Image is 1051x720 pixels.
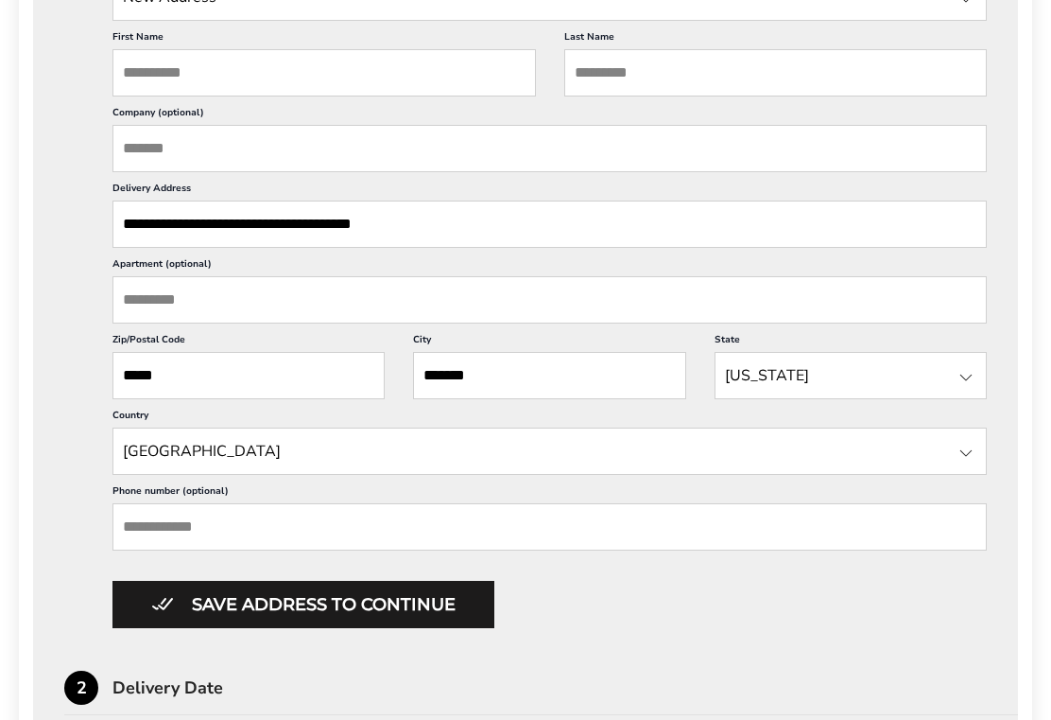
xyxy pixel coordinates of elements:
label: Company (optional) [112,106,987,125]
input: First Name [112,49,536,97]
input: Company [112,125,987,172]
label: Delivery Address [112,182,987,201]
input: Last Name [564,49,988,97]
input: State [715,352,987,399]
input: City [413,352,685,399]
label: City [413,333,685,352]
label: Zip/Postal Code [112,333,385,352]
input: Delivery Address [112,201,987,248]
label: State [715,333,987,352]
input: Apartment [112,276,987,324]
div: 2 [64,671,98,705]
label: Last Name [564,30,988,49]
button: Button save address [112,581,494,628]
input: State [112,428,987,475]
label: Apartment (optional) [112,257,987,276]
label: Phone number (optional) [112,484,987,503]
label: Country [112,409,987,428]
label: First Name [112,30,536,49]
input: ZIP [112,352,385,399]
div: Delivery Date [112,679,1018,696]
